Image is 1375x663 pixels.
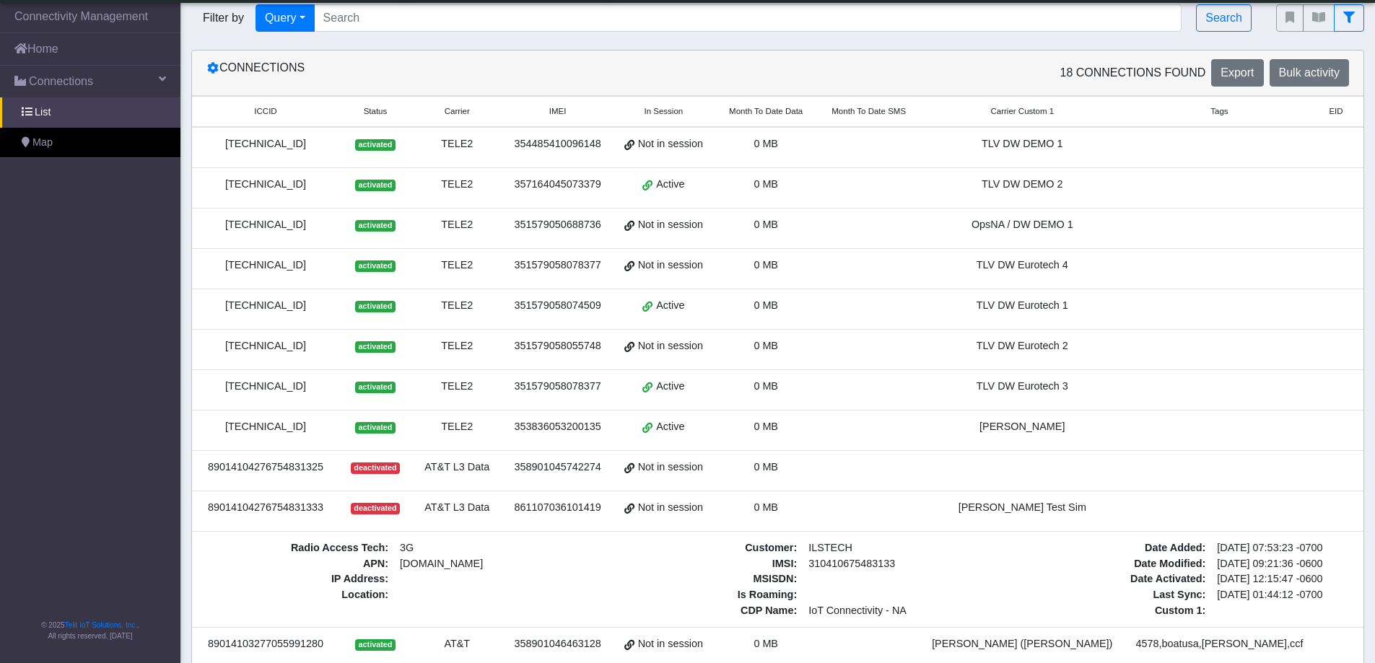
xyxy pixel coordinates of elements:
[638,258,703,273] span: Not in session
[512,636,604,652] div: 358901046463128
[638,217,703,233] span: Not in session
[351,462,400,474] span: deactivated
[609,571,803,587] span: MSISDN :
[351,503,400,514] span: deactivated
[445,105,470,118] span: Carrier
[420,500,494,516] div: AT&T L3 Data
[754,380,778,392] span: 0 MB
[65,621,137,629] a: Telit IoT Solutions, Inc.
[1018,571,1211,587] span: Date Activated :
[355,139,395,151] span: activated
[201,217,331,233] div: [TECHNICAL_ID]
[201,571,394,587] span: IP Address :
[254,105,276,118] span: ICCID
[201,540,394,556] span: Radio Access Tech :
[929,379,1115,395] div: TLV DW Eurotech 3
[638,636,703,652] span: Not in session
[394,540,588,556] span: 3G
[803,540,996,556] span: ILSTECH
[201,298,331,314] div: [TECHNICAL_ID]
[201,379,331,395] div: [TECHNICAL_ID]
[420,217,494,233] div: TELE2
[364,105,388,118] span: Status
[512,500,604,516] div: 861107036101419
[638,136,703,152] span: Not in session
[656,379,684,395] span: Active
[1276,4,1364,32] div: fitlers menu
[1060,64,1205,82] span: 18 Connections found
[355,260,395,272] span: activated
[420,460,494,475] div: AT&T L3 Data
[355,341,395,353] span: activated
[929,177,1115,193] div: TLV DW DEMO 2
[355,180,395,191] span: activated
[1211,59,1263,87] button: Export
[549,105,567,118] span: IMEI
[609,556,803,572] span: IMSI :
[929,136,1115,152] div: TLV DW DEMO 1
[201,258,331,273] div: [TECHNICAL_ID]
[512,217,604,233] div: 351579050688736
[638,500,703,516] span: Not in session
[355,639,395,651] span: activated
[729,105,803,118] span: Month To Date Data
[355,422,395,434] span: activated
[394,556,588,572] span: [DOMAIN_NAME]
[196,59,778,87] div: Connections
[1279,66,1340,79] span: Bulk activity
[644,105,683,118] span: In Session
[1270,59,1349,87] button: Bulk activity
[512,379,604,395] div: 351579058078377
[1210,105,1228,118] span: Tags
[929,258,1115,273] div: TLV DW Eurotech 4
[32,135,53,151] span: Map
[191,9,256,27] span: Filter by
[201,556,394,572] span: APN :
[201,500,331,516] div: 89014104276754831333
[929,298,1115,314] div: TLV DW Eurotech 1
[420,298,494,314] div: TELE2
[638,338,703,354] span: Not in session
[512,419,604,435] div: 353836053200135
[512,338,604,354] div: 351579058055748
[256,4,315,32] button: Query
[754,138,778,149] span: 0 MB
[29,73,93,90] span: Connections
[1132,636,1306,652] div: 4578,boatusa,[PERSON_NAME],ccf
[1196,4,1252,32] button: Search
[638,460,703,475] span: Not in session
[420,419,494,435] div: TELE2
[201,587,394,603] span: Location :
[314,4,1182,32] input: Search...
[512,460,604,475] div: 358901045742274
[754,299,778,311] span: 0 MB
[355,301,395,312] span: activated
[201,177,331,193] div: [TECHNICAL_ID]
[201,460,331,475] div: 89014104276754831325
[754,340,778,351] span: 0 MB
[355,382,395,393] span: activated
[754,219,778,230] span: 0 MB
[609,587,803,603] span: Is Roaming :
[656,419,684,435] span: Active
[201,338,331,354] div: [TECHNICAL_ID]
[1018,587,1211,603] span: Last Sync :
[803,603,996,619] span: IoT Connectivity - NA
[420,177,494,193] div: TELE2
[1018,540,1211,556] span: Date Added :
[754,421,778,432] span: 0 MB
[929,419,1115,435] div: [PERSON_NAME]
[754,461,778,473] span: 0 MB
[929,217,1115,233] div: OpsNA / DW DEMO 1
[420,636,494,652] div: AT&T
[656,177,684,193] span: Active
[512,177,604,193] div: 357164045073379
[201,419,331,435] div: [TECHNICAL_ID]
[754,501,778,513] span: 0 MB
[420,136,494,152] div: TELE2
[1018,556,1211,572] span: Date Modified :
[754,259,778,271] span: 0 MB
[803,556,996,572] span: 310410675483133
[355,220,395,232] span: activated
[420,258,494,273] div: TELE2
